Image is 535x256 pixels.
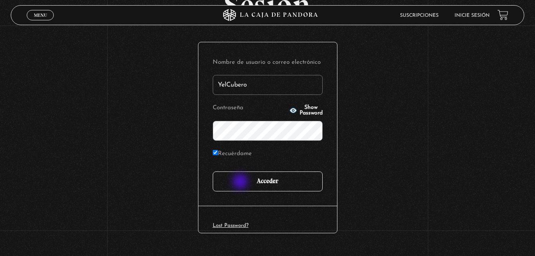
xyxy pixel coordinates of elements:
a: Inicie sesión [455,13,490,18]
label: Contraseña [213,102,287,114]
label: Recuérdame [213,148,252,160]
span: Show Password [300,105,323,116]
a: View your shopping cart [498,10,508,20]
input: Recuérdame [213,150,218,155]
label: Nombre de usuario o correo electrónico [213,57,323,69]
input: Acceder [213,171,323,191]
a: Suscripciones [400,13,439,18]
a: Lost Password? [213,223,249,228]
span: Menu [34,13,47,18]
span: Cerrar [31,20,50,25]
button: Show Password [289,105,323,116]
